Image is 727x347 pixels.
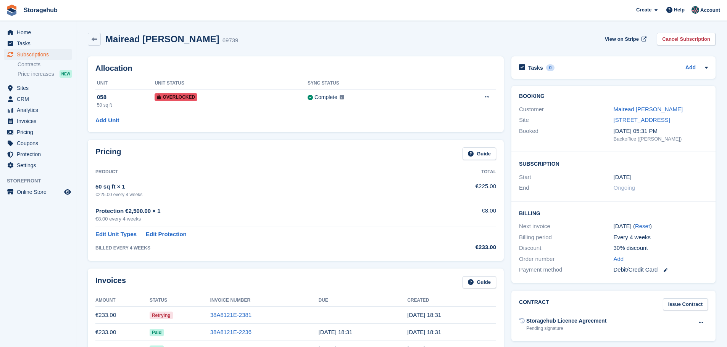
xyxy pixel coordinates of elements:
[636,6,651,14] span: Create
[95,116,119,125] a: Add Unit
[4,105,72,115] a: menu
[4,149,72,160] a: menu
[95,182,422,191] div: 50 sq ft × 1
[546,64,555,71] div: 0
[519,184,613,192] div: End
[97,93,155,102] div: 058
[95,207,422,216] div: Protection €2,500.00 × 1
[97,102,155,109] div: 50 sq ft
[4,127,72,138] a: menu
[519,105,613,114] div: Customer
[519,233,613,242] div: Billing period
[319,294,408,307] th: Due
[17,149,63,160] span: Protection
[4,116,72,126] a: menu
[407,329,441,335] time: 2025-07-09 17:31:45 UTC
[657,33,716,45] a: Cancel Subscription
[4,49,72,60] a: menu
[17,83,63,93] span: Sites
[21,4,61,16] a: Storagehub
[95,215,422,223] div: €8.00 every 4 weeks
[519,222,613,231] div: Next invoice
[614,173,632,182] time: 2025-01-22 01:00:00 UTC
[519,93,708,99] h2: Booking
[95,77,155,90] th: Unit
[663,298,708,311] a: Issue Contract
[17,160,63,171] span: Settings
[95,230,137,239] a: Edit Unit Types
[314,93,337,101] div: Complete
[407,312,441,318] time: 2025-08-06 17:31:33 UTC
[308,77,439,90] th: Sync Status
[422,243,496,252] div: €233.00
[18,61,72,68] a: Contracts
[528,64,543,71] h2: Tasks
[519,160,708,167] h2: Subscription
[700,6,720,14] span: Account
[95,64,496,73] h2: Allocation
[60,70,72,78] div: NEW
[17,105,63,115] span: Analytics
[4,187,72,197] a: menu
[95,245,422,251] div: BILLED EVERY 4 WEEKS
[95,324,150,341] td: €233.00
[340,95,344,99] img: icon-info-grey-7440780725fd019a000dd9b08b2336e03edf1995a4989e88bcd33f0948082b44.svg
[17,138,63,149] span: Coupons
[7,177,76,185] span: Storefront
[319,329,353,335] time: 2025-07-10 17:31:32 UTC
[17,27,63,38] span: Home
[17,127,63,138] span: Pricing
[614,265,708,274] div: Debit/Credit Card
[150,294,210,307] th: Status
[155,77,307,90] th: Unit Status
[614,222,708,231] div: [DATE] ( )
[463,147,496,160] a: Guide
[63,187,72,197] a: Preview store
[146,230,187,239] a: Edit Protection
[18,70,54,78] span: Price increases
[422,178,496,202] td: €225.00
[422,166,496,178] th: Total
[6,5,18,16] img: stora-icon-8386f47178a22dfd0bd8f6a31ec36ba5ce8667c1dd55bd0f319d3a0aa187defe.svg
[422,202,496,227] td: €8.00
[95,191,422,198] div: €225.00 every 4 weeks
[519,116,613,125] div: Site
[4,94,72,104] a: menu
[635,223,650,229] a: Reset
[602,33,648,45] a: View on Stripe
[692,6,699,14] img: Anirudh Muralidharan
[4,160,72,171] a: menu
[4,27,72,38] a: menu
[95,294,150,307] th: Amount
[685,64,696,72] a: Add
[614,135,708,143] div: Backoffice ([PERSON_NAME])
[614,233,708,242] div: Every 4 weeks
[519,127,613,143] div: Booked
[614,184,635,191] span: Ongoing
[519,209,708,217] h2: Billing
[526,317,606,325] div: Storagehub Licence Agreement
[407,294,496,307] th: Created
[614,117,670,123] a: [STREET_ADDRESS]
[210,329,251,335] a: 38A8121E-2236
[17,38,63,49] span: Tasks
[95,276,126,289] h2: Invoices
[18,70,72,78] a: Price increases NEW
[155,93,197,101] span: Overlocked
[150,329,164,336] span: Paid
[519,265,613,274] div: Payment method
[17,94,63,104] span: CRM
[674,6,685,14] span: Help
[614,127,708,136] div: [DATE] 05:31 PM
[4,83,72,93] a: menu
[150,312,173,319] span: Retrying
[614,244,708,253] div: 30% discount
[17,116,63,126] span: Invoices
[95,166,422,178] th: Product
[605,35,639,43] span: View on Stripe
[614,106,683,112] a: Mairead [PERSON_NAME]
[519,173,613,182] div: Start
[222,36,239,45] div: 69739
[519,244,613,253] div: Discount
[526,325,606,332] div: Pending signature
